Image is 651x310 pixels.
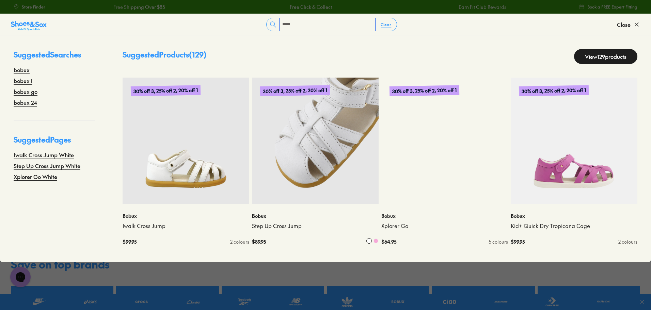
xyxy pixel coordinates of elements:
[574,49,637,64] a: View129products
[511,212,637,219] p: Bobux
[14,134,95,151] p: Suggested Pages
[252,222,379,230] a: Step Up Cross Jump
[11,19,47,30] a: Shoes &amp; Sox
[14,162,80,170] a: Step Up Cross Jump White
[289,3,332,11] a: Free Click & Collect
[458,3,506,11] a: Earn Fit Club Rewards
[230,238,249,245] div: 2 colours
[489,238,508,245] div: 5 colours
[123,222,249,230] a: Iwalk Cross Jump
[189,49,207,60] span: ( 129 )
[7,264,34,290] iframe: Gorgias live chat messenger
[617,17,640,32] button: Close
[381,78,508,204] a: 30% off 3, 25% off 2, 20% off 1
[252,238,266,245] span: $ 89.95
[14,173,57,181] a: Xplorer Go White
[511,222,637,230] a: Kid+ Quick Dry Tropicana Cage
[511,238,525,245] span: $ 99.95
[381,222,508,230] a: Xplorer Go
[11,20,47,31] img: SNS_Logo_Responsive.svg
[617,20,631,29] span: Close
[587,4,637,10] span: Book a FREE Expert Fitting
[14,49,95,66] p: Suggested Searches
[123,78,249,204] a: 30% off 3, 25% off 2, 20% off 1
[123,49,207,64] p: Suggested Products
[375,18,397,31] button: Clear
[252,78,379,204] a: 30% off 3, 25% off 2, 20% off 1
[123,238,137,245] span: $ 99.95
[260,85,330,96] p: 30% off 3, 25% off 2, 20% off 1
[519,85,589,96] p: 30% off 3, 25% off 2, 20% off 1
[381,238,396,245] span: $ 64.95
[252,212,379,219] p: Bobux
[14,1,45,13] a: Store Finder
[14,98,37,107] a: bobux 24
[113,3,165,11] a: Free Shipping Over $85
[381,212,508,219] p: Bobux
[14,87,37,96] a: bobux go
[618,238,637,245] div: 2 colours
[14,151,74,159] a: Iwalk Cross Jump White
[579,1,637,13] a: Book a FREE Expert Fitting
[14,77,32,85] a: bobux i
[22,4,45,10] span: Store Finder
[511,78,637,204] a: 30% off 3, 25% off 2, 20% off 1
[131,85,201,96] p: 30% off 3, 25% off 2, 20% off 1
[14,66,30,74] a: bobux
[390,85,459,96] p: 30% off 3, 25% off 2, 20% off 1
[123,212,249,219] p: Bobux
